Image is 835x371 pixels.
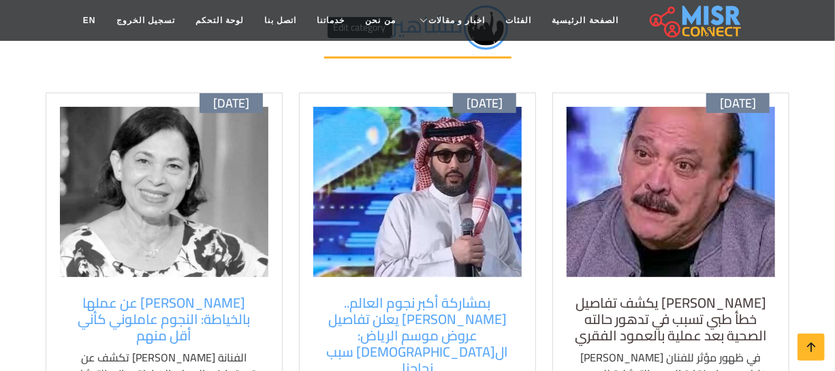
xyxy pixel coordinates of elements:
a: تسجيل الخروج [106,7,185,33]
span: [DATE] [720,96,756,111]
a: من نحن [356,7,406,33]
img: تركي آل الشيخ يعلن تفاصيل موسم الرياض بمشاركة نجوم عالميين [313,107,522,277]
span: [DATE] [213,96,249,111]
img: main.misr_connect [650,3,741,37]
a: لوحة التحكم [185,7,254,33]
a: اتصل بنا [254,7,306,33]
a: الفئات [496,7,542,33]
a: [PERSON_NAME] عن عملها بالخياطة: النجوم عاملوني كأني أقل منهم [67,295,262,344]
span: [DATE] [467,96,503,111]
a: الصفحة الرئيسية [542,7,629,33]
img: الفنانة لبنى ونس تكشف معاناتها بسبب عملها في الخياطة [60,107,268,277]
a: خدماتنا [307,7,356,33]
a: EN [73,7,106,33]
a: اخبار و مقالات [406,7,496,33]
span: اخبار و مقالات [428,14,486,27]
a: [PERSON_NAME] يكشف تفاصيل خطأ طبي تسبب في تدهور حالته الصحية بعد عملية بالعمود الفقري [573,295,768,344]
img: الفنان ضياء الميرغني أثناء تكريمه بعد ظهوره متأثراً بسبب خطأ طبي [567,107,775,277]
